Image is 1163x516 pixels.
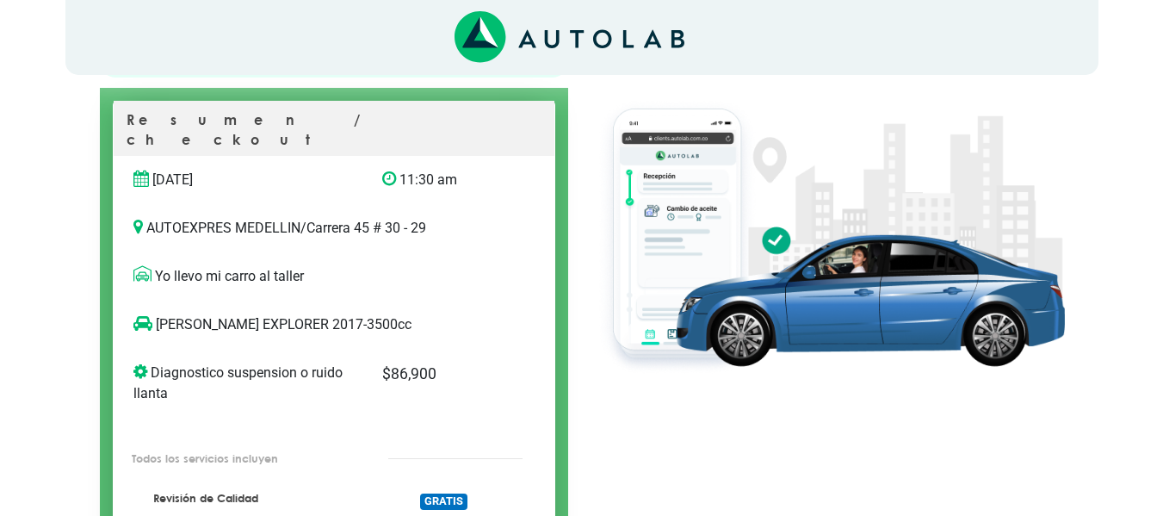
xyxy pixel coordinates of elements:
p: [DATE] [133,170,356,190]
p: Todos los servicios incluyen [132,451,352,467]
p: Revisión de Calidad [150,491,357,507]
p: Yo llevo mi carro al taller [133,266,535,287]
span: GRATIS [420,494,467,510]
p: AUTOEXPRES MEDELLIN / Carrera 45 # 30 - 29 [133,218,535,239]
p: Diagnostico suspension o ruido llanta [133,363,356,404]
p: 11:30 am [382,170,498,190]
a: Link al sitio de autolab [455,28,684,45]
p: Resumen / checkout [127,110,541,156]
p: $ 86,900 [382,363,498,385]
p: [PERSON_NAME] EXPLORER 2017-3500cc [133,314,499,335]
